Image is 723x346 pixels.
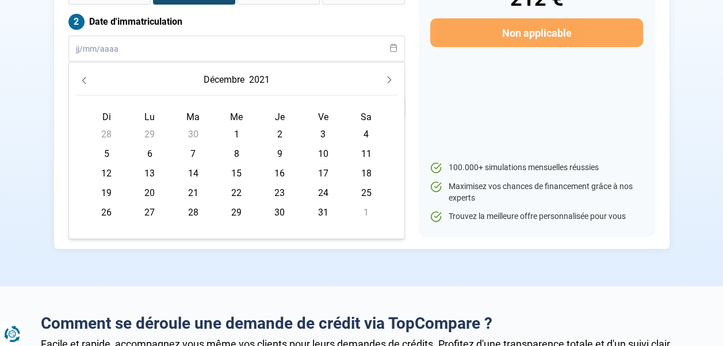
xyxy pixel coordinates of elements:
span: 3 [314,125,332,144]
td: 17 [301,164,345,183]
span: 30 [270,203,289,222]
button: Choose Year [247,70,272,90]
span: 29 [227,203,246,222]
button: Non applicable [430,18,642,47]
span: 19 [97,184,116,202]
div: Choose Date [68,62,405,239]
span: 16 [270,164,289,183]
td: 28 [171,203,215,222]
span: 21 [184,184,202,202]
td: 22 [215,183,258,203]
input: jj/mm/aaaa [68,36,405,61]
span: 23 [270,184,289,202]
h2: Comment se déroule une demande de crédit via TopCompare ? [41,314,683,333]
td: 13 [128,164,171,183]
span: 17 [314,164,332,183]
span: 6 [140,145,159,163]
span: 14 [184,164,202,183]
td: 12 [85,164,128,183]
span: 7 [184,145,202,163]
label: Date d'immatriculation [68,14,405,30]
td: 29 [128,125,171,144]
td: 1 [345,203,388,222]
td: 21 [171,183,215,203]
td: 19 [85,183,128,203]
span: 18 [357,164,376,183]
span: 9 [270,145,289,163]
span: 24 [314,184,332,202]
td: 23 [258,183,301,203]
li: Maximisez vos chances de financement grâce à nos experts [430,181,642,203]
span: 25 [357,184,376,202]
span: 15 [227,164,246,183]
td: 27 [128,203,171,222]
td: 20 [128,183,171,203]
td: 5 [85,144,128,164]
td: 16 [258,164,301,183]
button: Choose Month [201,70,247,90]
span: 1 [227,125,246,144]
td: 26 [85,203,128,222]
span: 8 [227,145,246,163]
td: 10 [301,144,345,164]
span: 4 [357,125,376,144]
td: 30 [171,125,215,144]
td: 31 [301,203,345,222]
span: Je [275,112,285,122]
span: Ma [186,112,200,122]
span: 26 [97,203,116,222]
td: 7 [171,144,215,164]
td: 25 [345,183,388,203]
span: 20 [140,184,159,202]
span: Ve [318,112,328,122]
span: 30 [184,125,202,144]
span: Sa [361,112,372,122]
span: 31 [314,203,332,222]
td: 6 [128,144,171,164]
td: 29 [215,203,258,222]
span: Di [102,112,111,122]
td: 4 [345,125,388,144]
td: 9 [258,144,301,164]
button: Previous Month [76,72,92,88]
button: Next Month [381,72,397,88]
span: 10 [314,145,332,163]
td: 3 [301,125,345,144]
span: 28 [97,125,116,144]
td: 15 [215,164,258,183]
span: 2 [270,125,289,144]
td: 18 [345,164,388,183]
span: Lu [144,112,155,122]
span: 27 [140,203,159,222]
span: 22 [227,184,246,202]
span: 28 [184,203,202,222]
span: 13 [140,164,159,183]
span: 1 [357,203,376,222]
span: 5 [97,145,116,163]
td: 2 [258,125,301,144]
td: 30 [258,203,301,222]
td: 28 [85,125,128,144]
li: 100.000+ simulations mensuelles réussies [430,162,642,174]
span: 11 [357,145,376,163]
td: 11 [345,144,388,164]
td: 1 [215,125,258,144]
td: 14 [171,164,215,183]
span: 12 [97,164,116,183]
td: 24 [301,183,345,203]
span: Me [230,112,243,122]
span: 29 [140,125,159,144]
td: 8 [215,144,258,164]
li: Trouvez la meilleure offre personnalisée pour vous [430,211,642,222]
